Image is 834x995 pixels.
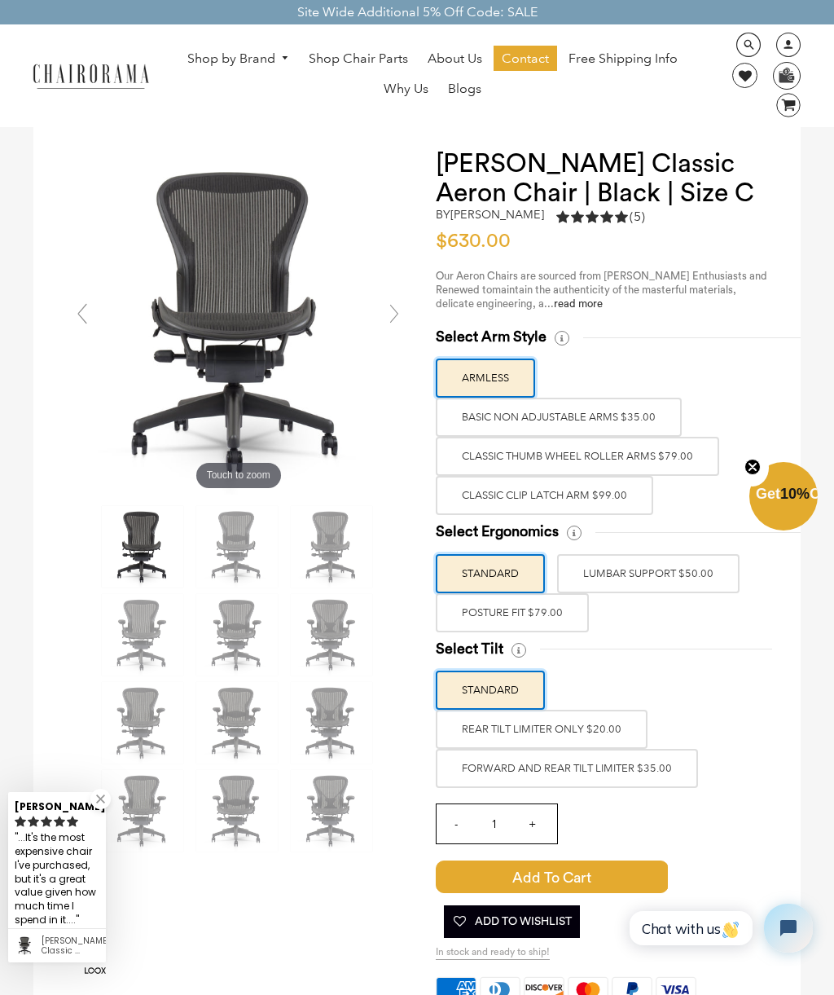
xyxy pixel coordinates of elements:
span: Select Arm Style [436,328,546,346]
img: Herman Miller Classic Aeron Chair | Black | Size C - chairorama [291,506,372,588]
svg: rating icon full [15,816,26,827]
a: Herman Miller Classic Aeron Chair | Black | Size C - chairoramaTouch to zoom [66,313,411,328]
label: Classic Thumb Wheel Roller Arms $79.00 [436,437,719,476]
span: Contact [502,51,549,68]
img: Herman Miller Classic Aeron Chair | Black | Size C - chairorama [102,682,183,764]
a: 5.0 rating (5 votes) [556,208,645,230]
a: Shop by Brand [179,46,298,72]
iframe: Tidio Chat [612,890,827,966]
img: Herman Miller Classic Aeron Chair | Black | Size C - chairorama [66,149,411,495]
span: 10% [780,486,810,502]
svg: rating icon full [67,816,78,827]
span: Free Shipping Info [568,51,678,68]
div: 5.0 rating (5 votes) [556,208,645,226]
label: REAR TILT LIMITER ONLY $20.00 [436,710,647,749]
span: Shop Chair Parts [309,51,408,68]
label: FORWARD AND REAR TILT LIMITER $35.00 [436,749,698,788]
span: maintain the authenticity of the masterful materials, delicate engineering, a... [436,284,736,309]
label: Classic Clip Latch Arm $99.00 [436,476,653,515]
img: Herman Miller Classic Aeron Chair | Black | Size C - chairorama [102,506,183,588]
img: Herman Miller Classic Aeron Chair | Black | Size C - chairorama [102,594,183,676]
a: read more [554,298,603,309]
span: $630.00 [436,231,511,251]
span: About Us [428,51,482,68]
a: Why Us [375,76,437,102]
img: Herman Miller Classic Aeron Chair | Black | Size C - chairorama [291,682,372,764]
svg: rating icon full [28,816,39,827]
img: chairorama [25,61,156,90]
label: LUMBAR SUPPORT $50.00 [557,554,740,593]
nav: DesktopNavigation [165,46,701,106]
span: Add To Wishlist [452,905,572,938]
span: Select Tilt [436,640,503,658]
img: Herman Miller Classic Aeron Chair | Black | Size C - chairorama [291,594,372,676]
input: - [437,804,476,843]
img: Herman Miller Classic Aeron Chair | Black | Size C - chairorama [196,682,278,764]
h2: by [436,208,544,222]
a: Contact [494,46,557,72]
img: Herman Miller Classic Aeron Chair | Black | Size C - chairorama [196,594,278,676]
h1: [PERSON_NAME] Classic Aeron Chair | Black | Size C [436,149,769,208]
span: Our Aeron Chairs are sourced from [PERSON_NAME] Enthusiasts and Renewed to [436,271,767,295]
div: Get10%OffClose teaser [749,464,818,532]
span: Get Off [756,486,831,502]
button: Add To Wishlist [444,905,580,938]
label: ARMLESS [436,359,535,398]
label: BASIC NON ADJUSTABLE ARMS $35.00 [436,398,682,437]
img: Herman Miller Classic Aeron Chair | Black | Size C - chairorama [291,770,372,852]
img: WhatsApp_Image_2024-07-12_at_16.23.01.webp [774,63,799,87]
span: Why Us [384,81,428,98]
a: Shop Chair Parts [301,46,416,72]
svg: rating icon full [54,816,65,827]
svg: rating icon full [41,816,52,827]
div: ...It's the most expensive chair I've purchased, but it's a great value given how much time I spe... [15,830,99,930]
div: [PERSON_NAME] [15,794,99,814]
div: Herman Miller Classic Aeron Chair | Black | Size C [42,936,99,956]
span: Select Ergonomics [436,522,559,541]
span: In stock and ready to ship! [436,946,550,960]
span: Blogs [448,81,481,98]
img: Herman Miller Classic Aeron Chair | Black | Size C - chairorama [196,506,278,588]
button: Add to Cart [436,861,669,893]
label: STANDARD [436,671,545,710]
a: [PERSON_NAME] [450,207,544,222]
a: Blogs [440,76,489,102]
img: Herman Miller Classic Aeron Chair | Black | Size C - chairorama [102,770,183,852]
button: Close teaser [736,449,769,486]
a: Free Shipping Info [560,46,686,72]
label: STANDARD [436,554,545,593]
label: POSTURE FIT $79.00 [436,593,589,632]
span: (5) [630,209,645,226]
input: + [513,804,552,843]
a: About Us [419,46,490,72]
img: Herman Miller Classic Aeron Chair | Black | Size C - chairorama [196,770,278,852]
